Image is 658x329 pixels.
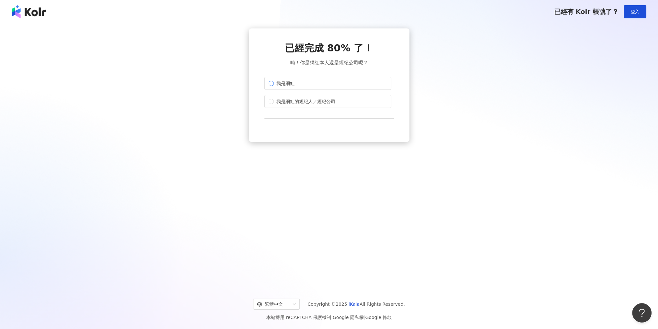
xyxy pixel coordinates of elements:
[554,8,619,16] span: 已經有 Kolr 帳號了？
[290,59,368,67] span: 嗨！你是網紅本人還是經紀公司呢？
[12,5,46,18] img: logo
[274,98,338,105] span: 我是網紅的經紀人／經紀公司
[364,315,365,320] span: |
[349,302,360,307] a: iKala
[307,300,405,308] span: Copyright © 2025 All Rights Reserved.
[632,303,652,323] iframe: Help Scout Beacon - Open
[624,5,646,18] button: 登入
[331,315,333,320] span: |
[257,299,290,309] div: 繁體中文
[333,315,364,320] a: Google 隱私權
[285,41,373,55] span: 已經完成 80% 了！
[266,313,392,321] span: 本站採用 reCAPTCHA 保護機制
[274,80,297,87] span: 我是網紅
[365,315,392,320] a: Google 條款
[630,9,640,14] span: 登入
